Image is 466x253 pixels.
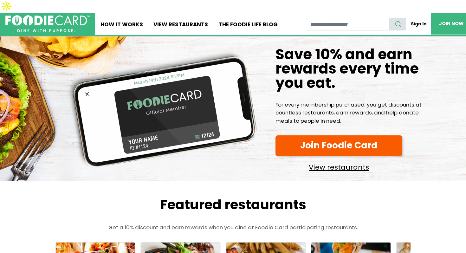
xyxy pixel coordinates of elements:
h2: Featured restaurants [43,197,423,213]
a: View restaurants [148,13,214,35]
img: FoodieCard; Eat, Drink, Save, Donate [5,15,90,32]
input: restaurant search [306,18,389,30]
a: The Foodie Life Blog [213,13,283,35]
button: search [389,18,406,30]
a: View restaurants [275,159,402,173]
p: For every membership purchased, you get discounts at countless restaurants, earn rewards, and hel... [275,101,434,125]
h1: Save 10% and earn rewards every time you eat. [275,47,434,90]
a: How It Works [95,13,148,35]
p: Get a 10% discount and earn rewards when you dine at Foodie Card participating restaurants. [43,224,423,231]
a: Join Foodie Card [275,135,402,156]
a: Sign In [406,18,431,30]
